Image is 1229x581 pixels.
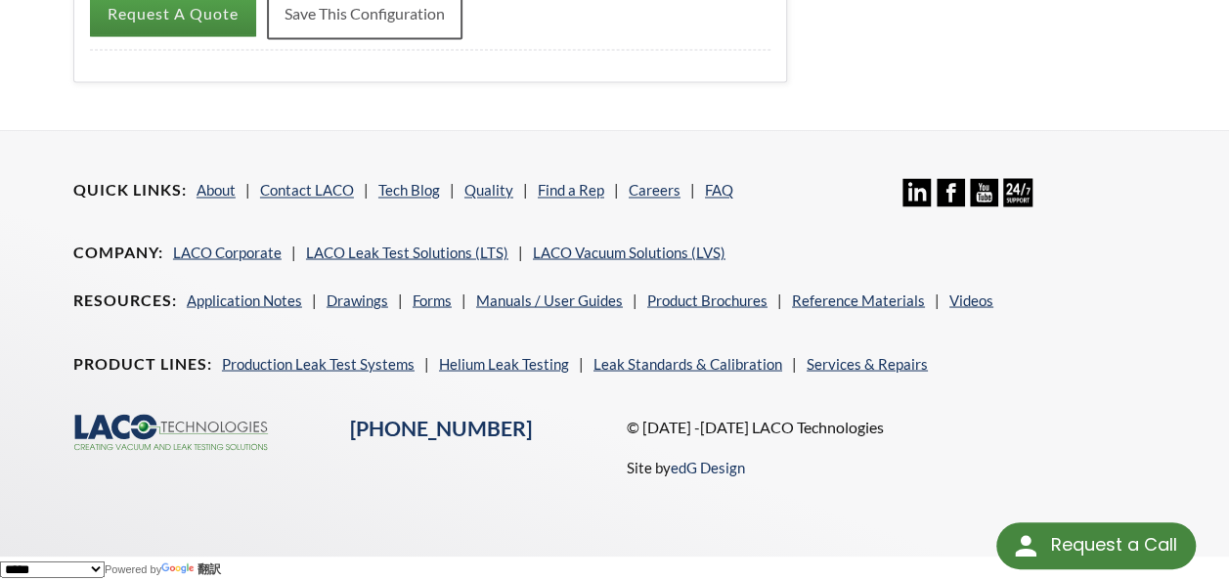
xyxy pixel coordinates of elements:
[173,243,282,260] a: LACO Corporate
[378,181,440,199] a: Tech Blog
[996,522,1196,569] div: Request a Call
[73,242,163,262] h4: Company
[949,290,993,308] a: Videos
[197,181,236,199] a: About
[350,415,532,440] a: [PHONE_NUMBER]
[538,181,604,199] a: Find a Rep
[464,181,513,199] a: Quality
[1003,178,1031,206] img: 24/7 Support Icon
[439,354,569,372] a: Helium Leak Testing
[705,181,733,199] a: FAQ
[476,290,623,308] a: Manuals / User Guides
[627,414,1157,439] p: © [DATE] -[DATE] LACO Technologies
[73,290,177,310] h4: Resources
[533,243,725,260] a: LACO Vacuum Solutions (LVS)
[73,353,212,374] h4: Product Lines
[187,290,302,308] a: Application Notes
[1010,530,1041,561] img: round button
[807,354,928,372] a: Services & Repairs
[306,243,508,260] a: LACO Leak Test Solutions (LTS)
[629,181,680,199] a: Careers
[1050,522,1176,567] div: Request a Call
[260,181,354,199] a: Contact LACO
[647,290,768,308] a: Product Brochures
[161,561,221,575] a: 翻訳
[222,354,415,372] a: Production Leak Test Systems
[413,290,452,308] a: Forms
[671,458,745,475] a: edG Design
[161,562,198,575] img: Google 翻訳
[792,290,925,308] a: Reference Materials
[1003,192,1031,209] a: 24/7 Support
[627,455,745,478] p: Site by
[327,290,388,308] a: Drawings
[73,180,187,201] h4: Quick Links
[593,354,782,372] a: Leak Standards & Calibration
